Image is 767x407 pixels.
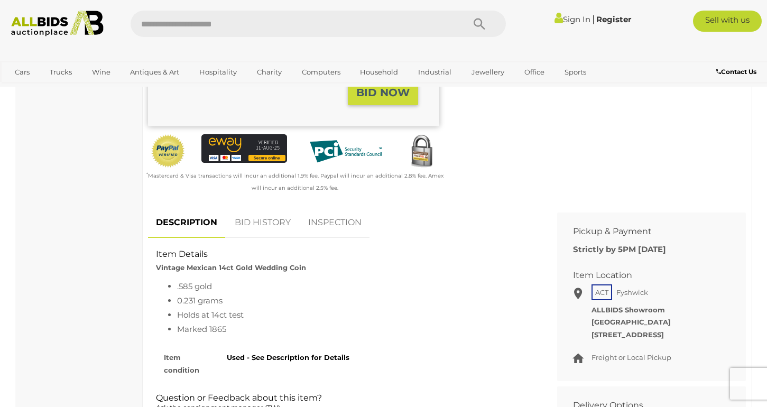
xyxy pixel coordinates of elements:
[573,271,714,280] h2: Item Location
[693,11,762,32] a: Sell with us
[201,134,287,163] img: eWAY Payment Gateway
[592,13,595,25] span: |
[295,63,347,81] a: Computers
[146,172,443,191] small: Mastercard & Visa transactions will incur an additional 1.9% fee. Paypal will incur an additional...
[156,263,306,272] strong: Vintage Mexican 14ct Gold Wedding Coin
[573,244,666,254] b: Strictly by 5PM [DATE]
[156,249,533,259] h2: Item Details
[592,330,664,339] strong: [STREET_ADDRESS]
[596,14,631,24] a: Register
[192,63,244,81] a: Hospitality
[8,63,36,81] a: Cars
[592,284,612,300] span: ACT
[227,207,299,238] a: BID HISTORY
[573,227,714,236] h2: Pickup & Payment
[348,80,418,105] button: BID NOW
[177,293,533,308] li: 0.231 grams
[592,353,671,362] span: Freight or Local Pickup
[8,81,97,98] a: [GEOGRAPHIC_DATA]
[518,63,551,81] a: Office
[250,63,289,81] a: Charity
[177,308,533,322] li: Holds at 14ct test
[43,63,79,81] a: Trucks
[411,63,458,81] a: Industrial
[592,306,671,326] strong: ALLBIDS Showroom [GEOGRAPHIC_DATA]
[227,353,349,362] strong: Used - See Description for Details
[300,207,369,238] a: INSPECTION
[558,63,593,81] a: Sports
[353,63,405,81] a: Household
[148,207,225,238] a: DESCRIPTION
[465,63,511,81] a: Jewellery
[177,279,533,293] li: .585 gold
[177,322,533,336] li: Marked 1865
[85,63,117,81] a: Wine
[303,134,389,169] img: PCI DSS compliant
[356,86,410,99] strong: BID NOW
[555,14,590,24] a: Sign In
[716,66,759,78] a: Contact Us
[151,134,186,168] img: Official PayPal Seal
[164,353,199,374] strong: Item condition
[453,11,506,37] button: Search
[6,11,109,36] img: Allbids.com.au
[123,63,186,81] a: Antiques & Art
[404,134,439,169] img: Secured by Rapid SSL
[614,285,651,299] span: Fyshwick
[716,68,756,76] b: Contact Us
